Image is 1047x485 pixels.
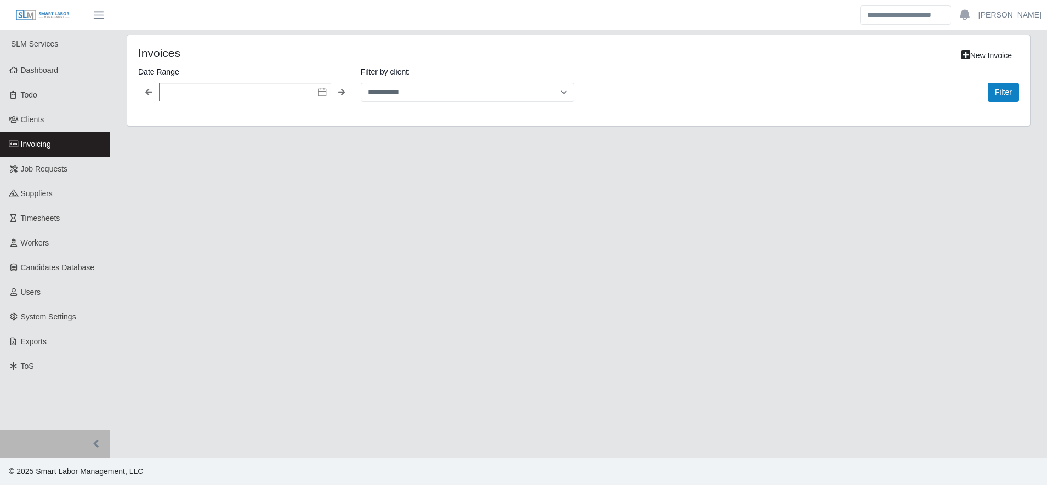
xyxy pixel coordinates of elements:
[9,467,143,476] span: © 2025 Smart Labor Management, LLC
[954,46,1019,65] a: New Invoice
[11,39,58,48] span: SLM Services
[21,362,34,370] span: ToS
[21,140,51,149] span: Invoicing
[138,46,496,60] h4: Invoices
[21,238,49,247] span: Workers
[21,263,95,272] span: Candidates Database
[21,164,68,173] span: Job Requests
[21,337,47,346] span: Exports
[361,65,574,78] label: Filter by client:
[21,288,41,296] span: Users
[21,189,53,198] span: Suppliers
[978,9,1042,21] a: [PERSON_NAME]
[21,90,37,99] span: Todo
[138,65,352,78] label: Date Range
[15,9,70,21] img: SLM Logo
[21,214,60,222] span: Timesheets
[21,312,76,321] span: System Settings
[21,115,44,124] span: Clients
[21,66,59,75] span: Dashboard
[988,83,1019,102] button: Filter
[860,5,951,25] input: Search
